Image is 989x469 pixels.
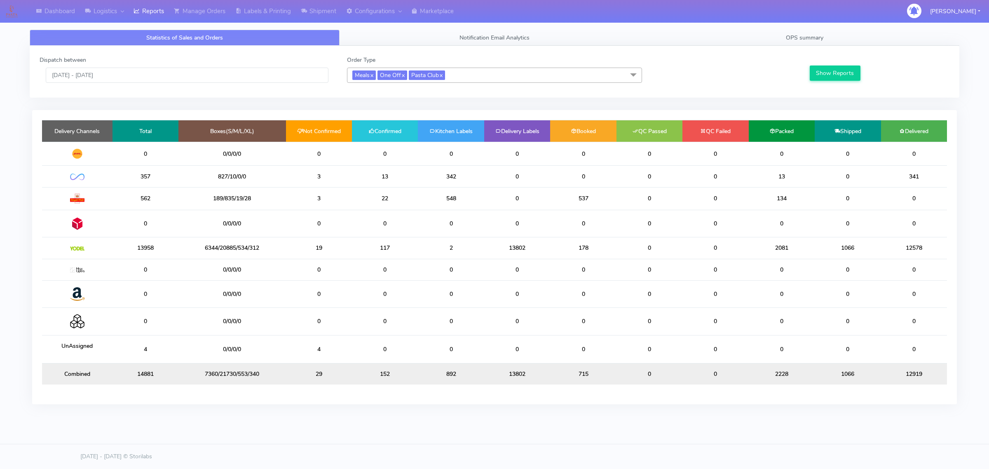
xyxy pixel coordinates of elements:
[286,187,352,210] td: 3
[810,66,860,81] button: Show Reports
[616,237,682,259] td: 0
[286,259,352,280] td: 0
[112,237,178,259] td: 13958
[418,187,484,210] td: 548
[616,308,682,335] td: 0
[815,142,881,166] td: 0
[459,34,530,42] span: Notification Email Analytics
[352,280,418,307] td: 0
[682,142,748,166] td: 0
[550,308,616,335] td: 0
[418,120,484,142] td: Kitchen Labels
[550,120,616,142] td: Booked
[352,166,418,187] td: 13
[178,363,286,385] td: 7360/21730/553/340
[286,237,352,259] td: 19
[146,34,223,42] span: Statistics of Sales and Orders
[881,120,947,142] td: Delivered
[178,237,286,259] td: 6344/20885/534/312
[881,166,947,187] td: 341
[616,142,682,166] td: 0
[112,335,178,363] td: 4
[70,148,84,159] img: DHL
[42,120,112,142] td: Delivery Channels
[881,259,947,280] td: 0
[418,308,484,335] td: 0
[112,259,178,280] td: 0
[178,280,286,307] td: 0/0/0/0
[286,142,352,166] td: 0
[682,259,748,280] td: 0
[70,287,84,301] img: Amazon
[112,187,178,210] td: 562
[418,280,484,307] td: 0
[112,120,178,142] td: Total
[70,194,84,204] img: Royal Mail
[352,187,418,210] td: 22
[616,259,682,280] td: 0
[815,166,881,187] td: 0
[815,187,881,210] td: 0
[286,166,352,187] td: 3
[550,210,616,237] td: 0
[484,187,550,210] td: 0
[616,166,682,187] td: 0
[815,237,881,259] td: 1066
[418,237,484,259] td: 2
[815,120,881,142] td: Shipped
[286,363,352,385] td: 29
[352,237,418,259] td: 117
[286,308,352,335] td: 0
[178,187,286,210] td: 189/835/19/28
[70,174,84,181] img: OnFleet
[786,34,823,42] span: OPS summary
[484,237,550,259] td: 13802
[749,166,815,187] td: 13
[815,363,881,385] td: 1066
[347,56,375,64] label: Order Type
[924,3,987,20] button: [PERSON_NAME]
[881,210,947,237] td: 0
[30,30,959,46] ul: Tabs
[46,68,328,83] input: Pick the Daterange
[815,280,881,307] td: 0
[749,259,815,280] td: 0
[352,70,376,80] span: Meals
[401,70,405,79] a: x
[286,280,352,307] td: 0
[749,308,815,335] td: 0
[352,120,418,142] td: Confirmed
[484,280,550,307] td: 0
[70,267,84,273] img: MaxOptra
[42,363,112,385] td: Combined
[815,335,881,363] td: 0
[40,56,86,64] label: Dispatch between
[178,259,286,280] td: 0/0/0/0
[682,308,748,335] td: 0
[352,308,418,335] td: 0
[550,142,616,166] td: 0
[484,166,550,187] td: 0
[484,120,550,142] td: Delivery Labels
[409,70,445,80] span: Pasta Club
[48,342,106,350] p: UnAssigned
[178,210,286,237] td: 0/0/0/0
[70,314,84,328] img: Collection
[286,335,352,363] td: 4
[70,246,84,251] img: Yodel
[815,210,881,237] td: 0
[550,166,616,187] td: 0
[418,166,484,187] td: 342
[749,335,815,363] td: 0
[286,120,352,142] td: Not Confirmed
[112,280,178,307] td: 0
[550,363,616,385] td: 715
[616,363,682,385] td: 0
[881,142,947,166] td: 0
[682,237,748,259] td: 0
[749,237,815,259] td: 2081
[178,142,286,166] td: 0/0/0/0
[881,187,947,210] td: 0
[178,335,286,363] td: 0/0/0/0
[881,280,947,307] td: 0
